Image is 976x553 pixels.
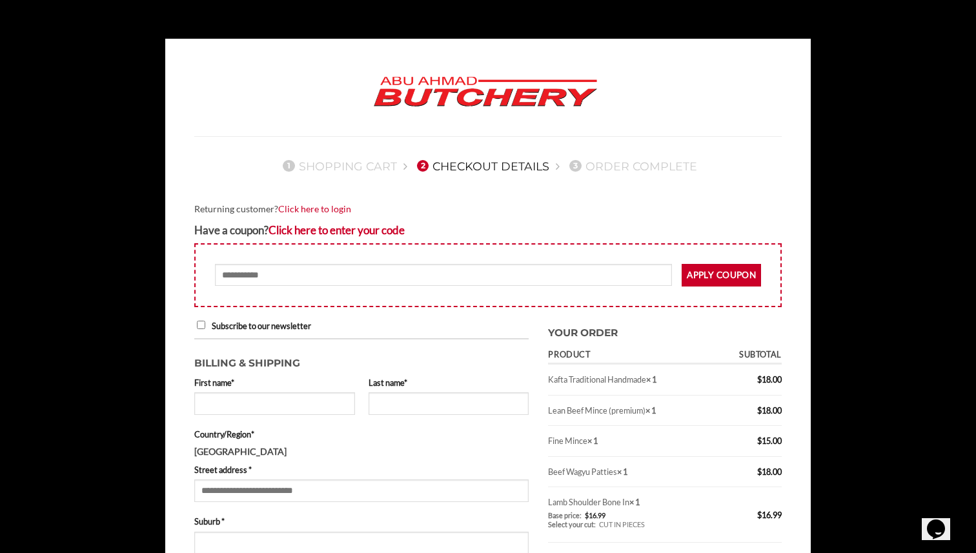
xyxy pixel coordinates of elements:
[757,374,782,385] bdi: 18.00
[212,321,311,331] span: Subscribe to our newsletter
[283,160,294,172] span: 1
[757,436,782,446] bdi: 15.00
[278,203,351,214] a: Click here to login
[194,149,782,183] nav: Checkout steps
[548,365,717,395] td: Kafta Traditional Handmade
[548,520,596,529] dt: Select your cut:
[682,264,761,287] button: Apply coupon
[194,428,529,441] label: Country/Region
[194,202,782,217] div: Returning customer?
[413,159,550,173] a: 2Checkout details
[548,457,717,487] td: Beef Wagyu Patties
[617,467,627,477] strong: × 1
[548,426,717,456] td: Fine Mince
[757,374,762,385] span: $
[548,487,717,543] td: Lamb Shoulder Bone In
[548,511,582,520] dt: Base price:
[279,159,397,173] a: 1Shopping Cart
[194,221,782,239] div: Have a coupon?
[757,436,762,446] span: $
[194,515,529,528] label: Suburb
[369,376,529,389] label: Last name
[757,510,782,520] bdi: 16.99
[717,346,782,365] th: Subtotal
[363,68,608,117] img: Abu Ahmad Butchery
[269,223,405,237] a: Enter your coupon code
[585,511,605,519] span: 16.99
[629,497,640,507] strong: × 1
[757,510,762,520] span: $
[757,467,782,477] bdi: 18.00
[585,511,589,519] span: $
[587,436,598,446] strong: × 1
[757,467,762,477] span: $
[194,349,529,372] h3: Billing & Shipping
[194,463,529,476] label: Street address
[548,346,717,365] th: Product
[922,501,963,540] iframe: chat widget
[197,321,205,329] input: Subscribe to our newsletter
[646,374,656,385] strong: × 1
[417,160,429,172] span: 2
[646,405,656,416] strong: × 1
[757,405,762,416] span: $
[548,319,782,341] h3: Your order
[548,520,709,529] div: CUT IN PIECES
[757,405,782,416] bdi: 18.00
[194,376,355,389] label: First name
[548,396,717,426] td: Lean Beef Mince (premium)
[194,446,287,457] strong: [GEOGRAPHIC_DATA]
